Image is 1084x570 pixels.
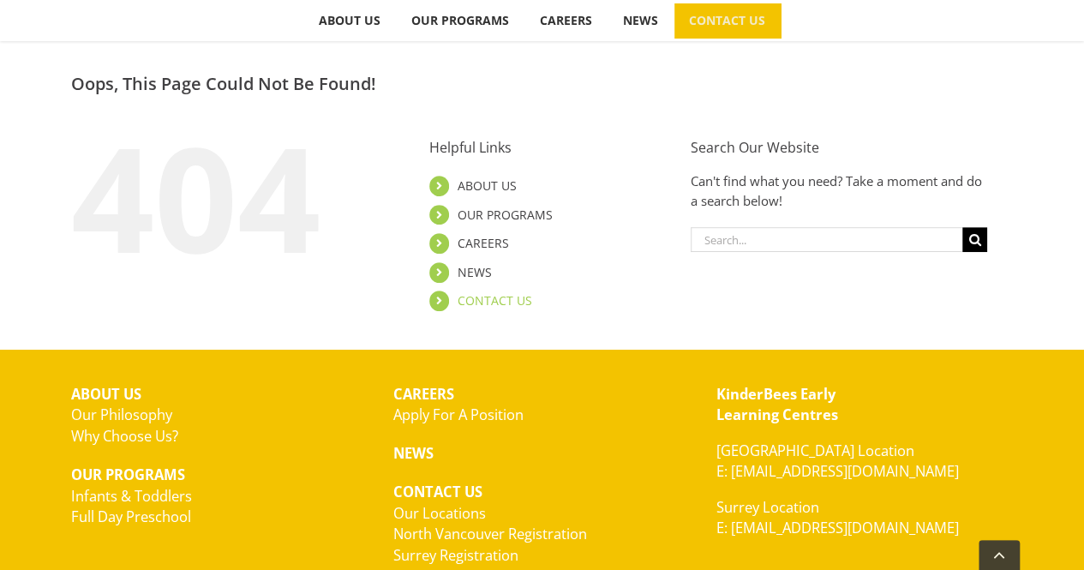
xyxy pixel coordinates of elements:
[71,71,1014,97] h2: Oops, This Page Could Not Be Found!
[716,384,838,425] a: KinderBees EarlyLearning Centres
[691,137,988,158] h3: Search Our Website
[304,3,396,38] a: ABOUT US
[71,405,172,424] a: Our Philosophy
[689,15,765,27] span: CONTACT US
[429,137,665,158] h3: Helpful Links
[691,227,963,252] input: Search...
[716,384,838,425] strong: KinderBees Early Learning Centres
[674,3,781,38] a: CONTACT US
[525,3,608,38] a: CAREERS
[393,503,486,523] a: Our Locations
[458,264,492,280] a: NEWS
[393,443,434,463] strong: NEWS
[623,15,658,27] span: NEWS
[411,15,509,27] span: OUR PROGRAMS
[393,405,524,424] a: Apply For A Position
[397,3,524,38] a: OUR PROGRAMS
[962,227,987,252] input: Search
[71,426,178,446] a: Why Choose Us?
[540,15,592,27] span: CAREERS
[71,123,368,269] div: 404
[716,441,1014,483] p: [GEOGRAPHIC_DATA] Location
[393,482,482,501] strong: CONTACT US
[716,461,959,481] a: E: [EMAIL_ADDRESS][DOMAIN_NAME]
[716,497,1014,540] p: Surrey Location
[458,177,517,194] a: ABOUT US
[691,171,988,210] p: Can't find what you need? Take a moment and do a search below!
[608,3,674,38] a: NEWS
[71,384,141,404] strong: ABOUT US
[71,465,185,484] strong: OUR PROGRAMS
[393,384,454,404] strong: CAREERS
[716,518,959,537] a: E: [EMAIL_ADDRESS][DOMAIN_NAME]
[319,15,380,27] span: ABOUT US
[458,207,553,223] a: OUR PROGRAMS
[71,486,192,506] a: Infants & Toddlers
[393,524,587,543] a: North Vancouver Registration
[71,507,191,526] a: Full Day Preschool
[393,545,518,565] a: Surrey Registration
[458,235,509,251] a: CAREERS
[458,292,532,309] a: CONTACT US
